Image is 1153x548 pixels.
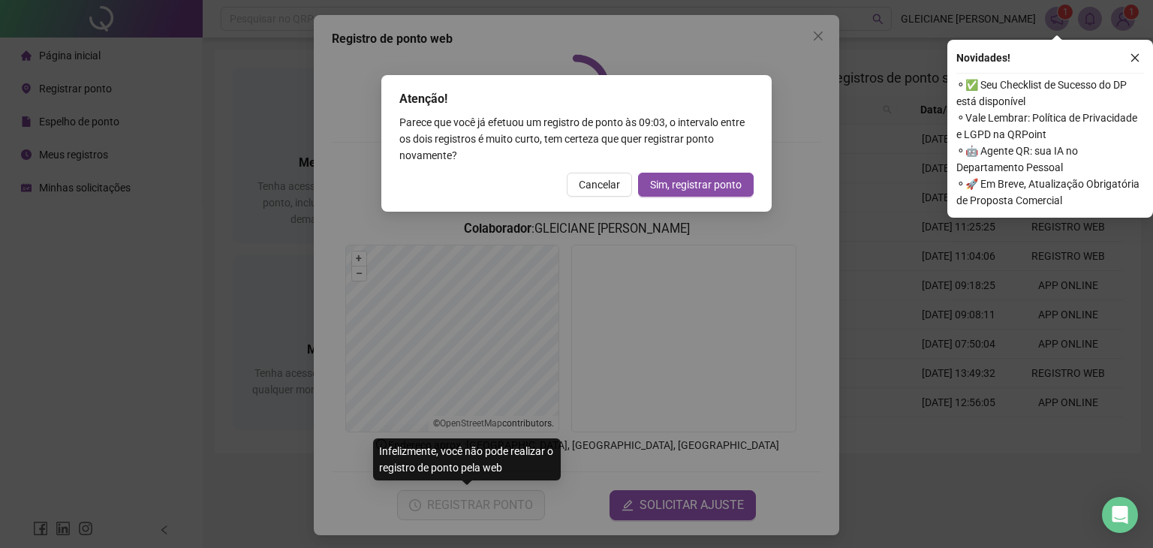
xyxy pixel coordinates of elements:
span: ⚬ 🤖 Agente QR: sua IA no Departamento Pessoal [956,143,1144,176]
span: close [1130,53,1140,63]
span: ⚬ Vale Lembrar: Política de Privacidade e LGPD na QRPoint [956,110,1144,143]
div: Open Intercom Messenger [1102,497,1138,533]
button: Cancelar [567,173,632,197]
div: Atenção! [399,90,754,108]
button: Sim, registrar ponto [638,173,754,197]
span: Cancelar [579,176,620,193]
div: Infelizmente, você não pode realizar o registro de ponto pela web [373,438,561,480]
span: ⚬ 🚀 Em Breve, Atualização Obrigatória de Proposta Comercial [956,176,1144,209]
div: Parece que você já efetuou um registro de ponto às 09:03 , o intervalo entre os dois registros é ... [399,114,754,164]
span: Novidades ! [956,50,1010,66]
span: Sim, registrar ponto [650,176,742,193]
span: ⚬ ✅ Seu Checklist de Sucesso do DP está disponível [956,77,1144,110]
